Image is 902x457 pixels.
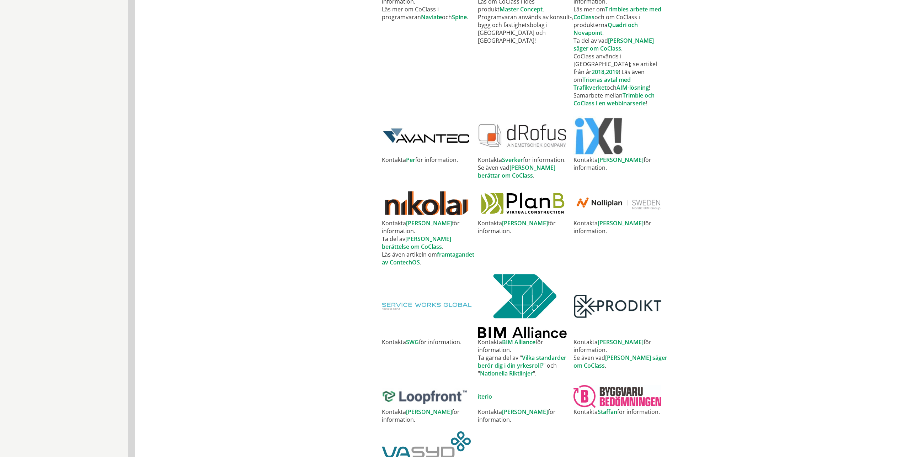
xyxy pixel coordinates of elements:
img: Byggvarubedmningen-logotyp-CMYK.jpg [573,385,661,408]
td: Kontakta för information. [573,219,669,266]
a: [PERSON_NAME] [598,156,644,164]
a: Master Concept [500,5,543,13]
td: Kontakta för information. [382,338,478,377]
a: Trimbles arbete med CoClass [573,5,661,21]
img: NikolaiDevelopmentAB.jpg [382,188,471,219]
a: Prodikts webbsida [573,294,669,318]
a: [PERSON_NAME] [406,408,452,416]
a: 2018 [592,68,604,76]
a: Sverker [502,156,523,164]
img: PlanB_logga960.jpg [478,190,568,217]
td: Kontakta för information. [382,408,478,424]
td: Kontakta för information. Se även vad . [573,338,669,377]
a: [PERSON_NAME] berättar om CoClass [478,164,555,179]
a: Spine [452,13,467,21]
a: [PERSON_NAME] [502,408,548,416]
a: BIM Alliance webbsida [478,274,574,338]
a: Trimble och CoClass i en webbinarserie [573,91,655,107]
img: Nolliplan_logga.jpg [573,190,667,217]
td: Kontakta för information. [382,156,478,179]
a: Trionas avtal med Trafikverket [573,76,631,91]
td: Kontakta för information. [478,408,574,424]
a: AIM-lösning [617,84,649,91]
a: framtagandet av ContechOS [382,251,474,266]
a: Per [406,156,415,164]
a: Naviate [421,13,442,21]
a: [PERSON_NAME] [598,338,644,346]
td: Kontakta för information. [573,408,669,424]
a: [PERSON_NAME] säger om CoClass [573,354,667,369]
a: [PERSON_NAME] [406,219,452,227]
a: SWG [406,338,419,346]
a: Staffan [598,408,617,416]
img: Loopfront-logga.jpeg [382,388,470,405]
a: [PERSON_NAME] berättelse om CoClass [382,235,451,251]
a: Nikolai Development's webbsida [382,188,478,219]
td: Kontakta för information. Ta del av . Läs även artikeln om . [382,219,478,266]
a: [PERSON_NAME] säger om CoClass [573,37,654,52]
td: Kontakta för information. Se även vad . [478,156,574,179]
a: 2019 [606,68,619,76]
a: [PERSON_NAME] [598,219,644,227]
a: [PERSON_NAME] [502,219,548,227]
a: Quadri och Novapoint [573,21,638,37]
a: BIM Alliance [502,338,535,346]
td: Kontakta för information. [573,156,669,179]
a: Loopfronts webbsida [382,388,478,405]
img: IX_InformationExperience.JPG [573,116,623,155]
a: Avantec's webbsida [382,127,478,145]
a: iterio [478,393,492,400]
a: IX's webbsida [573,116,669,155]
img: Prodikt_logga.jpg [573,294,662,318]
a: SWG's webbsida [382,302,478,310]
img: BIMAlliance.jpg [478,274,567,338]
img: SWG-logga.jpg [382,302,472,310]
a: Nolliplan's webbsida [573,190,669,217]
a: BYGGVARUBEDÖMNINGENs webbsida [573,385,669,408]
a: dRofus's webbsida [478,122,574,148]
a: Nationella Riktlinjer [480,369,533,377]
a: PlanB's webbsida [478,190,574,217]
img: dRofus.JPG [478,122,567,148]
img: Avantec.JPG [382,127,470,145]
a: Vilka standarder berör dig i din yrkesroll? [478,354,566,369]
td: Kontakta för information. [478,219,574,266]
td: Kontakta för information. Ta gärna del av " " och " ". [478,338,574,377]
